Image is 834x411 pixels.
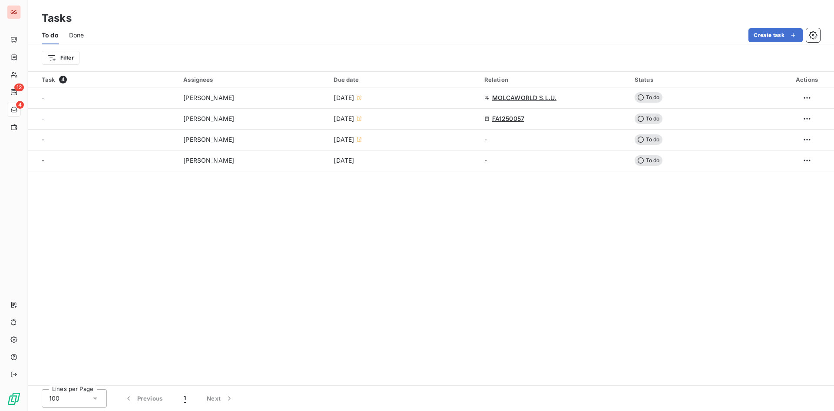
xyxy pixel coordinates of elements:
span: [DATE] [334,114,354,123]
div: Assignees [183,76,323,83]
button: Filter [42,51,79,65]
iframe: Intercom live chat [804,381,825,402]
span: - [42,157,44,164]
button: Create task [748,28,803,42]
button: Next [196,389,244,408]
span: [PERSON_NAME] [183,135,234,144]
span: - [42,94,44,101]
span: To do [635,134,662,145]
span: To do [635,114,662,124]
img: Logo LeanPay [7,392,21,406]
span: FA1250057 [492,114,524,123]
td: - [479,150,629,171]
span: 4 [16,101,24,109]
span: 100 [49,394,60,403]
span: [DATE] [334,135,354,144]
div: Actions [785,76,829,83]
span: 12 [14,84,24,91]
span: [DATE] [334,156,354,165]
a: 4 [7,103,20,117]
button: 1 [173,389,196,408]
button: Previous [114,389,173,408]
span: MOLCAWORLD S.L.U. [492,94,557,102]
span: To do [42,31,59,40]
span: [DATE] [334,94,354,102]
div: Status [635,76,774,83]
span: - [42,136,44,143]
a: 12 [7,85,20,99]
div: Due date [334,76,473,83]
span: 1 [184,394,186,403]
div: Relation [484,76,624,83]
h3: Tasks [42,10,72,26]
span: To do [635,92,662,103]
span: Done [69,31,84,40]
span: 4 [59,76,67,84]
span: To do [635,155,662,166]
div: Task [42,76,173,84]
span: [PERSON_NAME] [183,156,234,165]
div: GS [7,5,21,19]
span: - [42,115,44,122]
span: [PERSON_NAME] [183,114,234,123]
td: - [479,129,629,150]
span: [PERSON_NAME] [183,94,234,102]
